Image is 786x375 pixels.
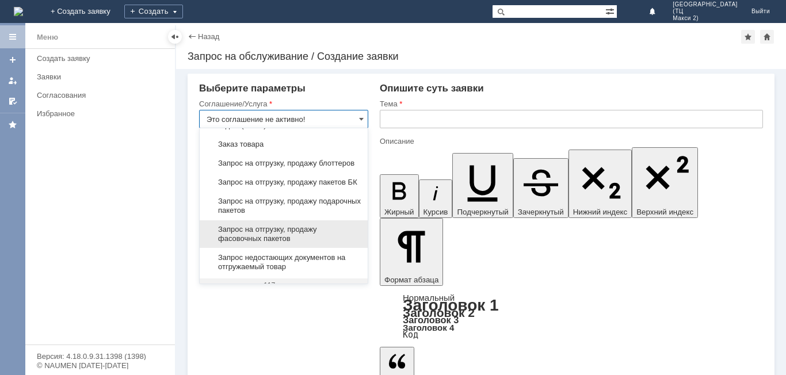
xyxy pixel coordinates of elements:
[207,159,361,168] span: Запрос на отгрузку, продажу блоттеров
[32,68,173,86] a: Заявки
[168,30,182,44] div: Скрыть меню
[403,296,499,314] a: Заголовок 1
[3,71,22,90] a: Мои заявки
[403,323,454,332] a: Заголовок 4
[37,109,155,118] div: Избранное
[636,208,693,216] span: Верхний индекс
[32,49,173,67] a: Создать заявку
[380,218,443,286] button: Формат абзаца
[419,179,453,218] button: Курсив
[37,353,163,360] div: Версия: 4.18.0.9.31.1398 (1398)
[573,208,628,216] span: Нижний индекс
[673,15,738,22] span: Макси 2)
[380,174,419,218] button: Жирный
[403,315,459,325] a: Заголовок 3
[199,100,366,108] div: Соглашение/Услуга
[673,8,738,15] span: (ТЦ
[403,330,418,340] a: Код
[384,275,438,284] span: Формат абзаца
[380,83,484,94] span: Опишите суть заявки
[568,150,632,218] button: Нижний индекс
[741,30,755,44] div: Добавить в избранное
[37,54,168,63] div: Создать заявку
[32,86,173,104] a: Согласования
[518,208,564,216] span: Зачеркнутый
[14,7,23,16] a: Перейти на домашнюю страницу
[403,293,455,303] a: Нормальный
[207,178,361,187] span: Запрос на отгрузку, продажу пакетов БК
[207,197,361,215] span: Запрос на отгрузку, продажу подарочных пакетов
[37,30,58,44] div: Меню
[199,83,306,94] span: Выберите параметры
[124,5,183,18] div: Создать
[384,208,414,216] span: Жирный
[513,158,568,218] button: Зачеркнутый
[207,140,361,149] span: Заказ товара
[760,30,774,44] div: Сделать домашней страницей
[673,1,738,8] span: [GEOGRAPHIC_DATA]
[403,306,475,319] a: Заголовок 2
[452,153,513,218] button: Подчеркнутый
[605,5,617,16] span: Расширенный поиск
[14,7,23,16] img: logo
[457,208,508,216] span: Подчеркнутый
[632,147,698,218] button: Верхний индекс
[207,225,361,243] span: Запрос на отгрузку, продажу фасовочных пакетов
[380,294,763,339] div: Формат абзаца
[423,208,448,216] span: Курсив
[3,51,22,69] a: Создать заявку
[3,92,22,110] a: Мои согласования
[188,51,774,62] div: Запрос на обслуживание / Создание заявки
[380,137,761,145] div: Описание
[207,281,361,290] div: всего элементов: 117
[37,91,168,100] div: Согласования
[380,100,761,108] div: Тема
[198,32,219,41] a: Назад
[207,253,361,271] span: Запрос недостающих документов на отгружаемый товар
[37,362,163,369] div: © NAUMEN [DATE]-[DATE]
[37,72,168,81] div: Заявки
